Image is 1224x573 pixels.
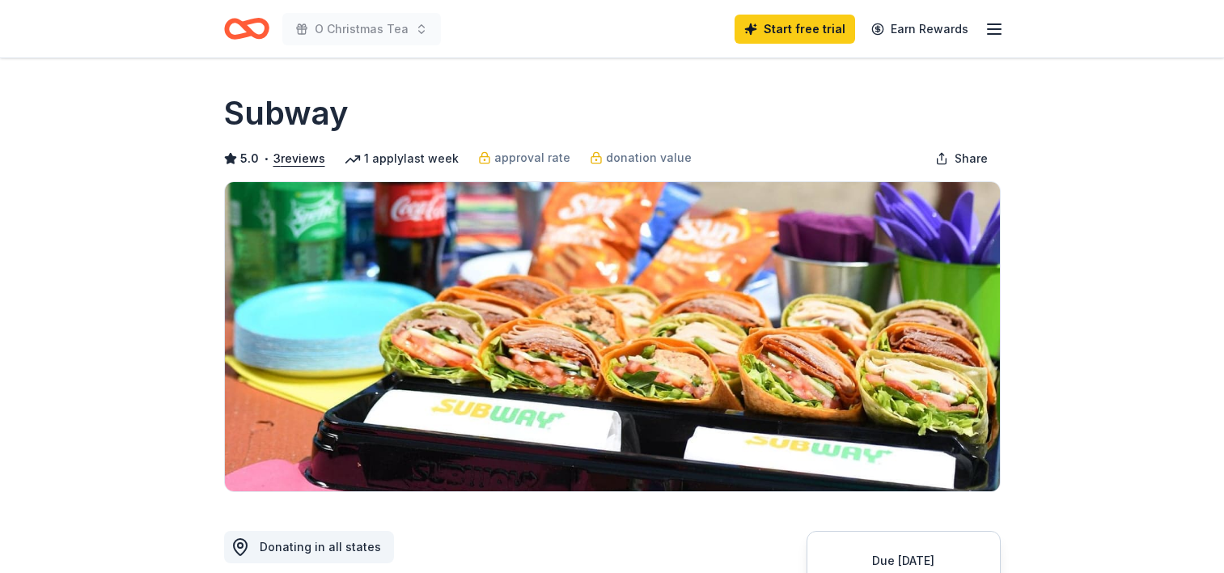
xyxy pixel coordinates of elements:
div: 1 apply last week [345,149,459,168]
a: approval rate [478,148,570,168]
a: Start free trial [735,15,855,44]
a: donation value [590,148,692,168]
button: 3reviews [273,149,325,168]
img: Image for Subway [225,182,1000,491]
button: Share [922,142,1001,175]
a: Earn Rewards [862,15,978,44]
h1: Subway [224,91,349,136]
span: Share [955,149,988,168]
span: approval rate [494,148,570,168]
button: O Christmas Tea [282,13,441,45]
span: O Christmas Tea [315,19,409,39]
span: 5.0 [240,149,259,168]
span: donation value [606,148,692,168]
span: • [263,152,269,165]
div: Due [DATE] [827,551,980,571]
a: Home [224,10,269,48]
span: Donating in all states [260,540,381,554]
